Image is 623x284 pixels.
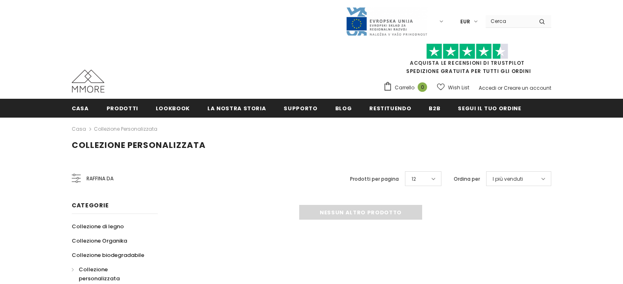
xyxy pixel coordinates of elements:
[86,174,114,183] span: Raffina da
[72,223,124,230] span: Collezione di legno
[383,82,431,94] a: Carrello 0
[156,105,190,112] span: Lookbook
[410,59,525,66] a: Acquista le recensioni di TrustPilot
[335,105,352,112] span: Blog
[72,105,89,112] span: Casa
[437,80,469,95] a: Wish List
[72,237,127,245] span: Collezione Organika
[498,84,502,91] span: or
[429,99,440,117] a: B2B
[346,7,427,36] img: Javni Razpis
[207,105,266,112] span: La nostra storia
[369,105,411,112] span: Restituendo
[207,99,266,117] a: La nostra storia
[284,105,317,112] span: supporto
[426,43,508,59] img: Fidati di Pilot Stars
[479,84,496,91] a: Accedi
[94,125,157,132] a: Collezione personalizzata
[79,266,120,282] span: Collezione personalizzata
[412,175,416,183] span: 12
[335,99,352,117] a: Blog
[486,15,533,27] input: Search Site
[72,201,109,209] span: Categorie
[504,84,551,91] a: Creare un account
[369,99,411,117] a: Restituendo
[383,47,551,75] span: SPEDIZIONE GRATUITA PER TUTTI GLI ORDINI
[72,234,127,248] a: Collezione Organika
[454,175,480,183] label: Ordina per
[395,84,414,92] span: Carrello
[460,18,470,26] span: EUR
[72,248,144,262] a: Collezione biodegradabile
[458,99,521,117] a: Segui il tuo ordine
[72,139,206,151] span: Collezione personalizzata
[72,251,144,259] span: Collezione biodegradabile
[350,175,399,183] label: Prodotti per pagina
[72,70,105,93] img: Casi MMORE
[493,175,523,183] span: I più venduti
[429,105,440,112] span: B2B
[346,18,427,25] a: Javni Razpis
[107,105,138,112] span: Prodotti
[107,99,138,117] a: Prodotti
[458,105,521,112] span: Segui il tuo ordine
[72,219,124,234] a: Collezione di legno
[156,99,190,117] a: Lookbook
[284,99,317,117] a: supporto
[72,99,89,117] a: Casa
[418,82,427,92] span: 0
[72,124,86,134] a: Casa
[448,84,469,92] span: Wish List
